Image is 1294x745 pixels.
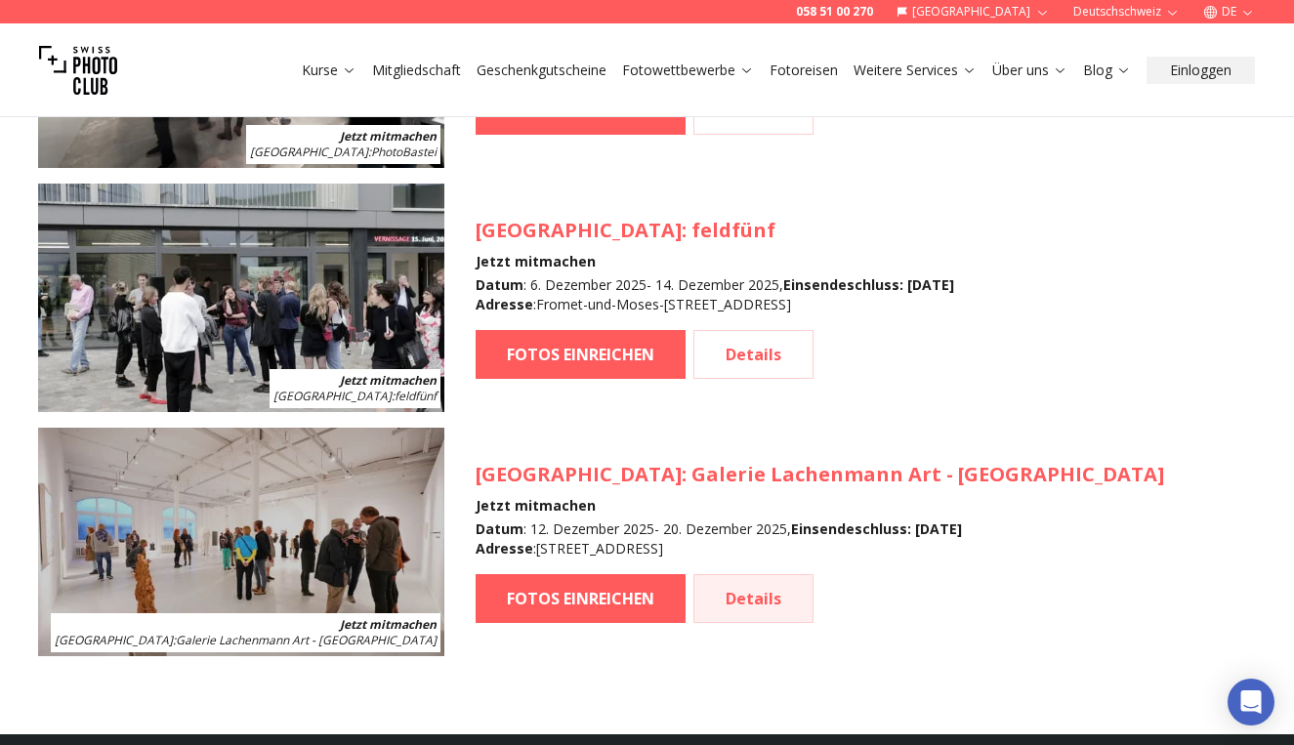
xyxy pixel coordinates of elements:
b: Adresse [476,539,533,558]
button: Mitgliedschaft [364,57,469,84]
a: 058 51 00 270 [796,4,873,20]
h4: Jetzt mitmachen [476,252,954,271]
a: Fotoreisen [770,61,838,80]
b: Datum [476,519,523,538]
a: FOTOS EINREICHEN [476,574,686,623]
a: Blog [1083,61,1131,80]
button: Geschenkgutscheine [469,57,614,84]
b: Jetzt mitmachen [340,128,437,145]
b: Datum [476,275,523,294]
button: Fotowettbewerbe [614,57,762,84]
button: Weitere Services [846,57,984,84]
img: SPC Photo Awards BERLIN Dezember 2025 [38,184,444,412]
span: : Galerie Lachenmann Art - [GEOGRAPHIC_DATA] [55,632,437,648]
b: Einsendeschluss : [DATE] [791,519,962,538]
span: [GEOGRAPHIC_DATA] [273,388,392,404]
b: Jetzt mitmachen [340,616,437,633]
img: SPC Photo Awards BODENSEE Dezember 2025 [38,428,444,656]
a: Details [693,574,814,623]
span: [GEOGRAPHIC_DATA] [55,632,173,648]
img: Swiss photo club [39,31,117,109]
div: Open Intercom Messenger [1228,679,1274,725]
span: : feldfünf [273,388,437,404]
h4: Jetzt mitmachen [476,496,1164,516]
a: FOTOS EINREICHEN [476,330,686,379]
span: [GEOGRAPHIC_DATA] [476,217,682,243]
a: Geschenkgutscheine [477,61,606,80]
a: Über uns [992,61,1067,80]
span: [GEOGRAPHIC_DATA] [476,461,682,487]
span: [GEOGRAPHIC_DATA] [250,144,368,160]
b: Adresse [476,295,533,313]
button: Über uns [984,57,1075,84]
div: : 12. Dezember 2025 - 20. Dezember 2025 , : [STREET_ADDRESS] [476,519,1164,559]
h3: : feldfünf [476,217,954,244]
a: Kurse [302,61,356,80]
button: Fotoreisen [762,57,846,84]
a: Details [693,330,814,379]
a: Mitgliedschaft [372,61,461,80]
h3: : Galerie Lachenmann Art - [GEOGRAPHIC_DATA] [476,461,1164,488]
a: Weitere Services [854,61,977,80]
b: Einsendeschluss : [DATE] [783,275,954,294]
button: Kurse [294,57,364,84]
b: Jetzt mitmachen [340,372,437,389]
a: Fotowettbewerbe [622,61,754,80]
button: Einloggen [1147,57,1255,84]
div: : 6. Dezember 2025 - 14. Dezember 2025 , : Fromet-und-Moses-[STREET_ADDRESS] [476,275,954,314]
span: : PhotoBastei [250,144,437,160]
button: Blog [1075,57,1139,84]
